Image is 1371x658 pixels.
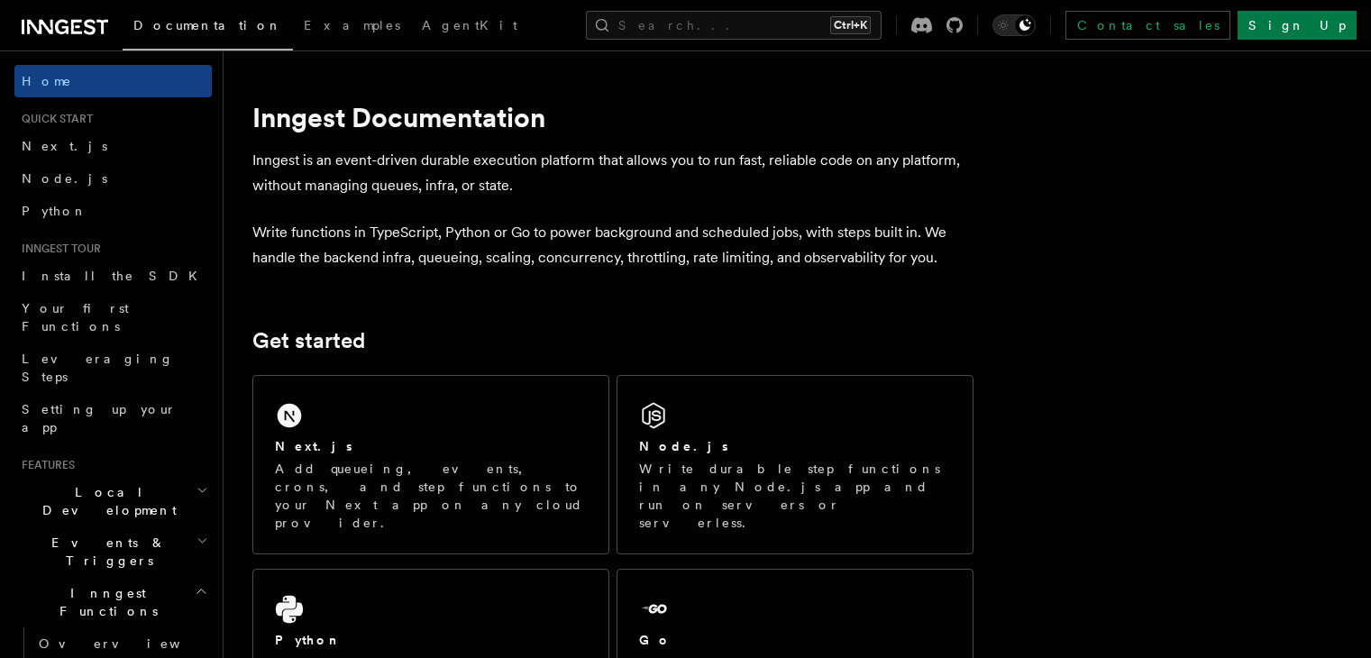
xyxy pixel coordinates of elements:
[252,375,609,554] a: Next.jsAdd queueing, events, crons, and step functions to your Next app on any cloud provider.
[14,393,212,443] a: Setting up your app
[14,130,212,162] a: Next.js
[293,5,411,49] a: Examples
[252,220,973,270] p: Write functions in TypeScript, Python or Go to power background and scheduled jobs, with steps bu...
[830,16,871,34] kbd: Ctrl+K
[123,5,293,50] a: Documentation
[14,526,212,577] button: Events & Triggers
[14,292,212,343] a: Your first Functions
[133,18,282,32] span: Documentation
[275,631,342,649] h2: Python
[22,139,107,153] span: Next.js
[22,269,208,283] span: Install the SDK
[639,437,728,455] h2: Node.js
[22,402,177,434] span: Setting up your app
[422,18,517,32] span: AgentKit
[39,636,224,651] span: Overview
[22,204,87,218] span: Python
[14,162,212,195] a: Node.js
[14,343,212,393] a: Leveraging Steps
[14,195,212,227] a: Python
[275,460,587,532] p: Add queueing, events, crons, and step functions to your Next app on any cloud provider.
[14,577,212,627] button: Inngest Functions
[14,112,93,126] span: Quick start
[14,584,195,620] span: Inngest Functions
[14,534,197,570] span: Events & Triggers
[275,437,352,455] h2: Next.js
[22,352,174,384] span: Leveraging Steps
[14,476,212,526] button: Local Development
[22,171,107,186] span: Node.js
[586,11,882,40] button: Search...Ctrl+K
[639,460,951,532] p: Write durable step functions in any Node.js app and run on servers or serverless.
[411,5,528,49] a: AgentKit
[639,631,672,649] h2: Go
[252,148,973,198] p: Inngest is an event-driven durable execution platform that allows you to run fast, reliable code ...
[304,18,400,32] span: Examples
[14,65,212,97] a: Home
[992,14,1036,36] button: Toggle dark mode
[22,72,72,90] span: Home
[14,458,75,472] span: Features
[252,101,973,133] h1: Inngest Documentation
[1065,11,1230,40] a: Contact sales
[14,260,212,292] a: Install the SDK
[252,328,365,353] a: Get started
[14,242,101,256] span: Inngest tour
[14,483,197,519] span: Local Development
[617,375,973,554] a: Node.jsWrite durable step functions in any Node.js app and run on servers or serverless.
[1238,11,1357,40] a: Sign Up
[22,301,129,334] span: Your first Functions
